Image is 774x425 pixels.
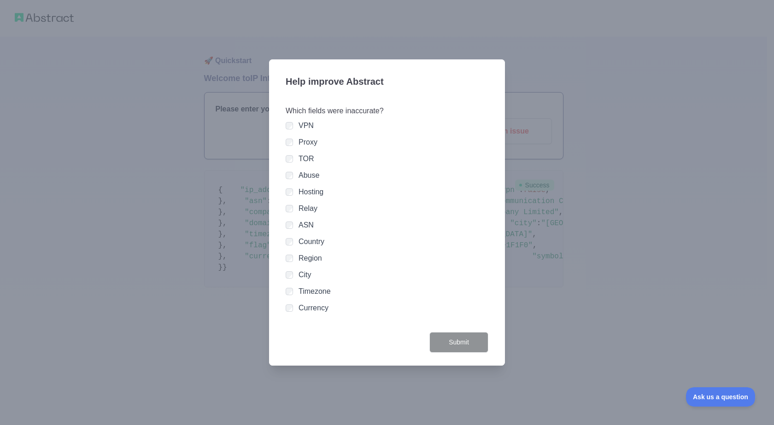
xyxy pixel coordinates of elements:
[686,387,756,407] iframe: Toggle Customer Support
[299,138,317,146] label: Proxy
[299,238,324,245] label: Country
[299,271,311,279] label: City
[429,332,488,353] button: Submit
[299,171,319,179] label: Abuse
[299,304,328,312] label: Currency
[299,254,322,262] label: Region
[299,221,314,229] label: ASN
[286,105,488,116] h3: Which fields were inaccurate?
[299,155,314,163] label: TOR
[299,204,317,212] label: Relay
[299,287,331,295] label: Timezone
[299,122,314,129] label: VPN
[286,70,488,94] h3: Help improve Abstract
[299,188,323,196] label: Hosting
